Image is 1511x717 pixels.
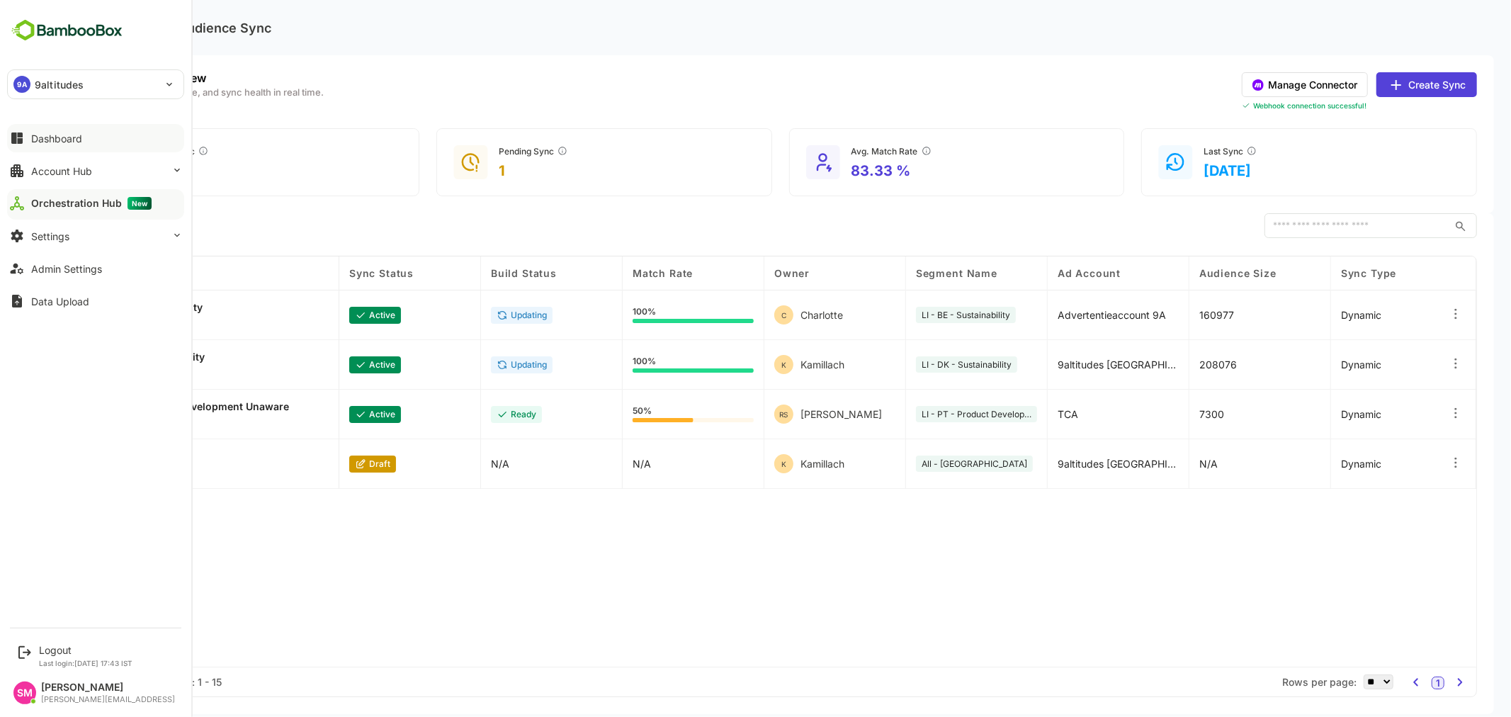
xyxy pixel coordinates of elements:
p: draft [319,458,341,469]
p: Last login: [DATE] 17:43 IST [39,659,132,667]
span: Sync Type [1291,267,1347,279]
span: All - Denmark [872,458,978,469]
div: Dashboard [31,132,82,145]
p: updating [461,359,497,370]
button: Manage Connector [1192,72,1318,97]
p: LI - PT - Product Development Unaware [45,400,239,412]
p: N/A [441,458,460,470]
span: 7300 [1150,408,1175,420]
p: active [319,310,346,320]
span: dynamic [1291,458,1332,470]
span: Owner [725,267,760,279]
span: Sync Status [300,267,364,279]
span: dynamic [1291,408,1332,420]
div: RS [725,405,744,424]
button: Dashboard [7,124,184,152]
span: Advertentieaccount 9A [1008,309,1116,321]
p: [DATE] [1154,162,1208,179]
button: Create Sync [1327,72,1427,97]
p: LinkedIn Audience Sync [72,21,222,35]
span: 160977 [1150,309,1184,321]
p: N/A [583,458,601,470]
div: Kamillach [725,454,795,473]
span: Build Status [441,267,507,279]
div: 9A [13,76,30,93]
div: Data Upload [31,295,89,307]
p: active [319,359,346,370]
div: Charlotte [725,305,793,324]
img: BambooboxFullLogoMark.5f36c76dfaba33ec1ec1367b70bb1252.svg [7,17,127,44]
p: Performance Overview [34,72,274,84]
span: New [128,197,152,210]
button: Time since the most recent batch update. [1196,145,1208,157]
div: C [725,305,744,324]
p: 3 [96,162,159,179]
div: Kamillach [725,355,795,374]
p: Audience ID: -- [45,461,105,472]
button: Orchestration HubNew [7,189,184,218]
span: TCA [1008,408,1029,420]
p: active [319,409,346,419]
p: updating [461,310,497,320]
div: K [725,355,744,374]
span: dynamic [1291,358,1332,371]
p: 83.33 % [802,162,883,179]
div: Avg. Match Rate [802,145,883,157]
div: Logout [39,644,132,656]
span: Audience Size [1150,267,1227,279]
div: Orchestration Hub [31,197,152,210]
div: 100% [583,357,704,373]
span: dynamic [1291,309,1332,321]
div: [PERSON_NAME] [41,682,175,694]
div: 100% [583,307,704,323]
p: LI - BE - Sustainability [45,301,153,313]
button: 1 [1382,677,1395,689]
p: LI - DK - Sustainability [45,351,155,363]
button: Audiences still in ‘Building’ or ‘Updating’ for more than 24 hours. [507,145,519,157]
div: K [725,454,744,473]
p: Audience ID: 41128183 [45,319,153,329]
div: Account Hub [31,165,92,177]
p: Audience ID: 42262519 [45,418,239,429]
span: Title [45,267,69,279]
div: Webhook connection successful! [1192,101,1427,110]
p: 9altitudes [35,77,84,92]
div: 50% [583,407,704,422]
button: Account Hub [7,157,184,185]
button: Average percentage of contacts/companies LinkedIn successfully matched. [871,145,883,157]
p: Audience ID: 41129176 [45,368,155,379]
span: 9altitudes Denmark (EUR) [1008,358,1129,371]
div: Total Rows: 4 | Rows: 1 - 15 [43,676,172,688]
span: LI - PT - Product Development Unaware [872,409,982,419]
div: Rafael silva [725,405,832,424]
span: 208076 [1150,358,1187,371]
button: Settings [7,222,184,250]
span: Segment Name [866,267,948,279]
div: 9A9altitudes [8,70,183,98]
button: back [17,17,38,38]
div: Pending Sync [449,145,519,157]
p: Track delivery, match-rate, and sync health in real time. [34,88,274,97]
span: LI - DK - Sustainability [872,359,962,370]
span: Rows per page: [1233,676,1307,688]
div: Active Sync [96,145,159,157]
p: ready [461,409,487,419]
div: SM [13,682,36,704]
span: Match Rate [583,267,643,279]
div: Admin Settings [31,263,102,275]
button: Audiences in ‘Ready’ status and actively receiving ad delivery. [148,145,159,157]
span: Ad Account [1008,267,1071,279]
p: 1 [449,162,519,179]
span: 9altitudes Denmark (EUR) [1008,458,1129,470]
button: Data Upload [7,287,184,315]
div: Last Sync [1154,145,1208,157]
div: Settings [31,230,69,242]
span: LI - BE - Sustainability [872,310,961,320]
span: N/A [1150,458,1168,470]
button: Admin Settings [7,254,184,283]
div: [PERSON_NAME][EMAIL_ADDRESS] [41,695,175,704]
